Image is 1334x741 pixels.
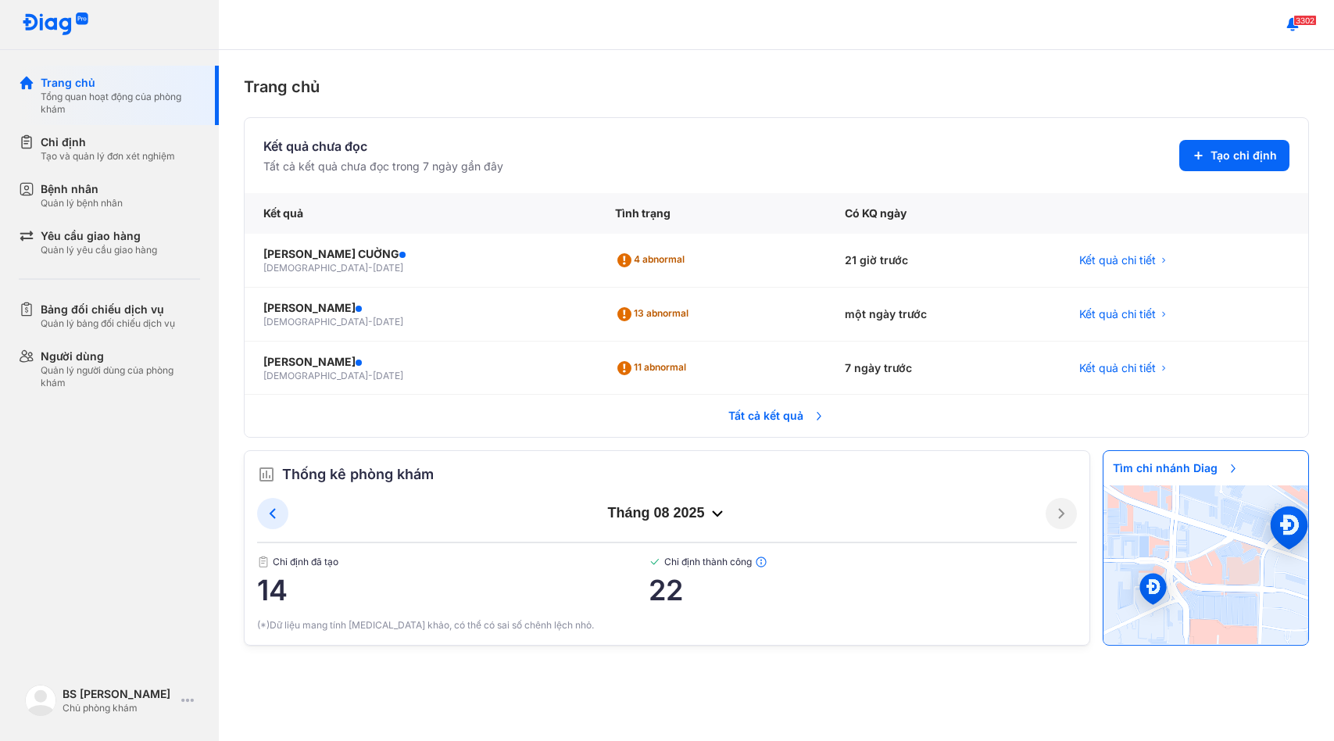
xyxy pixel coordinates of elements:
[755,556,767,568] img: info.7e716105.svg
[257,465,276,484] img: order.5a6da16c.svg
[263,316,368,328] span: [DEMOGRAPHIC_DATA]
[1079,306,1156,322] span: Kết quả chi tiết
[719,399,835,433] span: Tất cả kết quả
[244,75,1309,98] div: Trang chủ
[368,262,373,274] span: -
[1293,15,1317,26] span: 3302
[257,618,1077,632] div: (*)Dữ liệu mang tính [MEDICAL_DATA] khảo, có thể có sai số chênh lệch nhỏ.
[615,356,692,381] div: 11 abnormal
[263,300,578,316] div: [PERSON_NAME]
[368,316,373,328] span: -
[41,150,175,163] div: Tạo và quản lý đơn xét nghiệm
[263,159,503,174] div: Tất cả kết quả chưa đọc trong 7 ngày gần đây
[22,13,89,37] img: logo
[41,75,200,91] div: Trang chủ
[41,197,123,209] div: Quản lý bệnh nhân
[373,262,403,274] span: [DATE]
[368,370,373,381] span: -
[257,556,270,568] img: document.50c4cfd0.svg
[63,686,175,702] div: BS [PERSON_NAME]
[41,228,157,244] div: Yêu cầu giao hàng
[1079,252,1156,268] span: Kết quả chi tiết
[41,91,200,116] div: Tổng quan hoạt động của phòng khám
[41,244,157,256] div: Quản lý yêu cầu giao hàng
[263,262,368,274] span: [DEMOGRAPHIC_DATA]
[263,354,578,370] div: [PERSON_NAME]
[826,234,1060,288] div: 21 giờ trước
[826,288,1060,342] div: một ngày trước
[649,575,1078,606] span: 22
[41,134,175,150] div: Chỉ định
[263,246,578,262] div: [PERSON_NAME] CUỜNG
[615,248,691,273] div: 4 abnormal
[1211,148,1277,163] span: Tạo chỉ định
[245,193,596,234] div: Kết quả
[282,464,434,485] span: Thống kê phòng khám
[41,302,175,317] div: Bảng đối chiếu dịch vụ
[41,181,123,197] div: Bệnh nhân
[257,556,649,568] span: Chỉ định đã tạo
[615,302,695,327] div: 13 abnormal
[826,193,1060,234] div: Có KQ ngày
[373,316,403,328] span: [DATE]
[649,556,1078,568] span: Chỉ định thành công
[41,364,200,389] div: Quản lý người dùng của phòng khám
[826,342,1060,396] div: 7 ngày trước
[41,349,200,364] div: Người dùng
[1079,360,1156,376] span: Kết quả chi tiết
[1103,451,1249,485] span: Tìm chi nhánh Diag
[1179,140,1289,171] button: Tạo chỉ định
[41,317,175,330] div: Quản lý bảng đối chiếu dịch vụ
[25,685,56,716] img: logo
[373,370,403,381] span: [DATE]
[649,556,661,568] img: checked-green.01cc79e0.svg
[596,193,826,234] div: Tình trạng
[263,137,503,156] div: Kết quả chưa đọc
[257,575,649,606] span: 14
[63,702,175,714] div: Chủ phòng khám
[288,504,1046,523] div: tháng 08 2025
[263,370,368,381] span: [DEMOGRAPHIC_DATA]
